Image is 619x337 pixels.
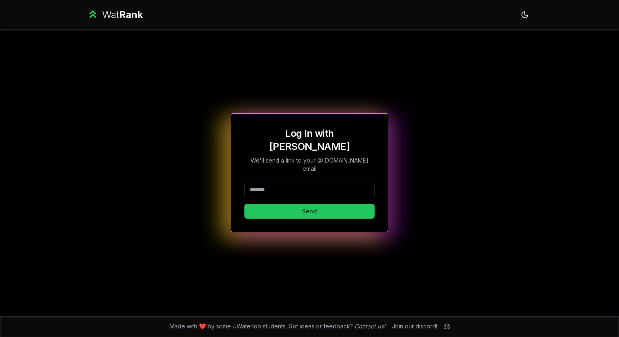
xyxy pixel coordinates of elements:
[244,156,375,173] p: We'll send a link to your @[DOMAIN_NAME] email
[244,127,375,153] h1: Log In with [PERSON_NAME]
[169,322,385,330] span: Made with ❤️ by some UWaterloo students. Got ideas or feedback?
[102,8,143,21] div: Wat
[87,8,143,21] a: WatRank
[244,204,375,219] button: Send
[392,322,437,330] div: Join our discord!
[119,9,143,20] span: Rank
[355,323,385,330] a: Contact us!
